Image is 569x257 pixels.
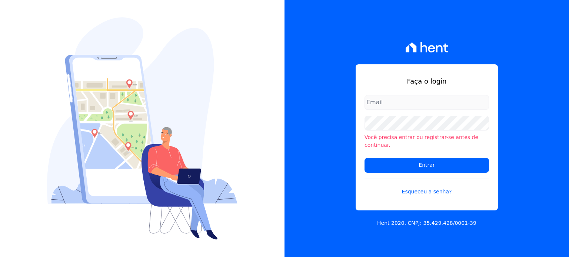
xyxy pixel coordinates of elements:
[365,133,489,149] li: Você precisa entrar ou registrar-se antes de continuar.
[365,76,489,86] h1: Faça o login
[365,158,489,173] input: Entrar
[365,95,489,110] input: Email
[365,179,489,196] a: Esqueceu a senha?
[377,219,476,227] p: Hent 2020. CNPJ: 35.429.428/0001-39
[47,17,237,240] img: Login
